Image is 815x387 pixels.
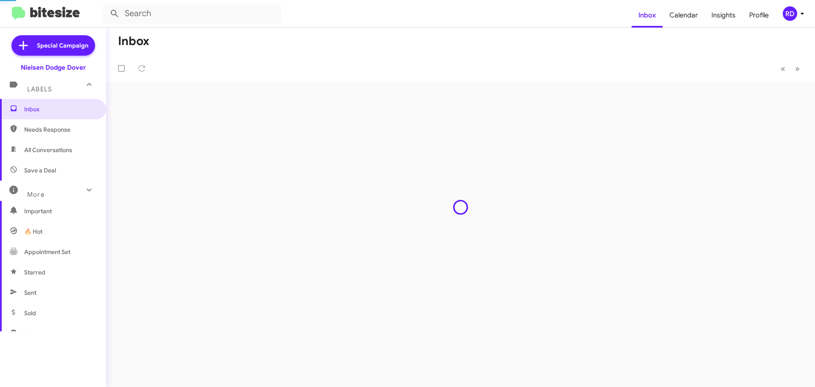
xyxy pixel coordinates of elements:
span: Save a Deal [24,166,56,175]
button: Previous [776,60,790,77]
span: All Conversations [24,146,72,154]
button: RD [776,6,806,21]
a: Calendar [663,3,705,28]
a: Profile [742,3,776,28]
h1: Inbox [118,34,149,48]
span: Needs Response [24,125,96,134]
span: More [27,191,45,198]
span: » [795,63,800,74]
div: Nielsen Dodge Dover [21,63,86,72]
span: Sold Responded [24,329,69,338]
span: Sent [24,288,37,297]
span: Starred [24,268,45,277]
span: « [781,63,785,74]
a: Special Campaign [11,35,95,56]
a: Inbox [632,3,663,28]
button: Next [790,60,805,77]
nav: Page navigation example [776,60,805,77]
span: Sold [24,309,36,317]
span: Special Campaign [37,41,88,50]
span: Inbox [24,105,96,113]
span: Important [24,207,96,215]
input: Search [103,3,281,24]
span: Labels [27,85,52,93]
div: RD [783,6,797,21]
a: Insights [705,3,742,28]
span: Appointment Set [24,248,70,256]
span: 🔥 Hot [24,227,42,236]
